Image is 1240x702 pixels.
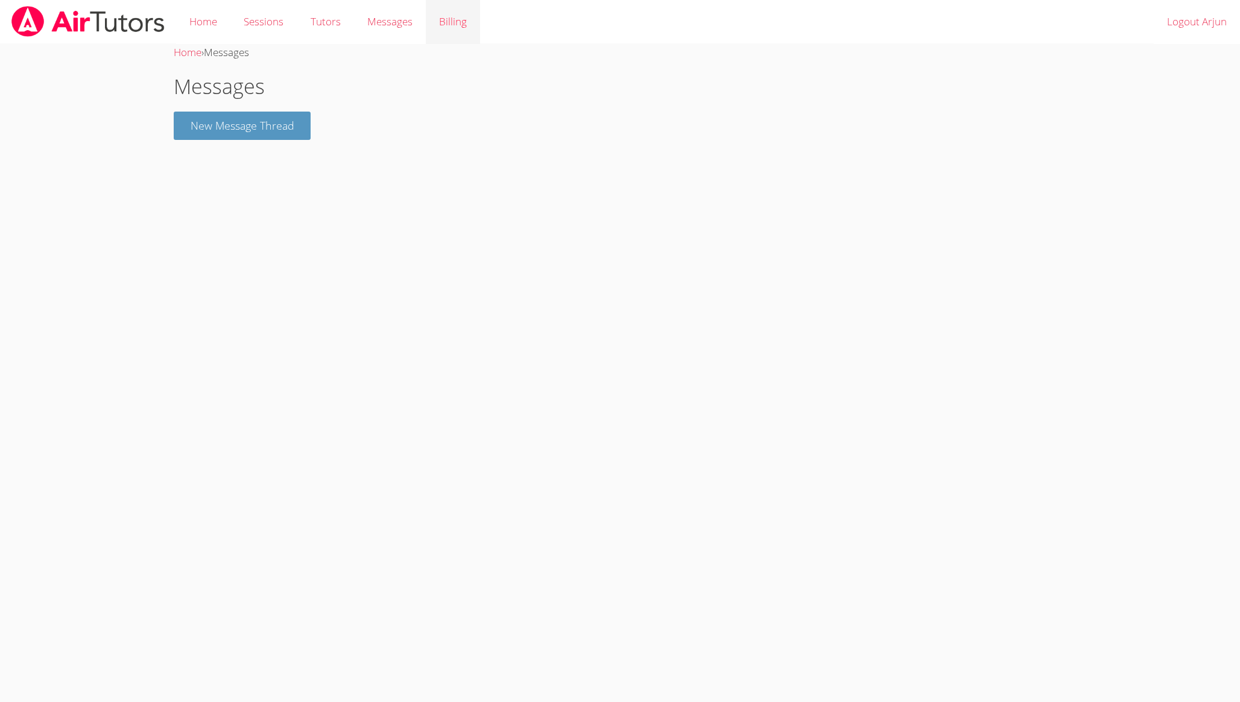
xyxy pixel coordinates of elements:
[174,45,201,59] a: Home
[204,45,249,59] span: Messages
[174,44,1066,62] div: ›
[367,14,413,28] span: Messages
[10,6,166,37] img: airtutors_banner-c4298cdbf04f3fff15de1276eac7730deb9818008684d7c2e4769d2f7ddbe033.png
[174,112,311,140] button: New Message Thread
[174,71,1066,102] h1: Messages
